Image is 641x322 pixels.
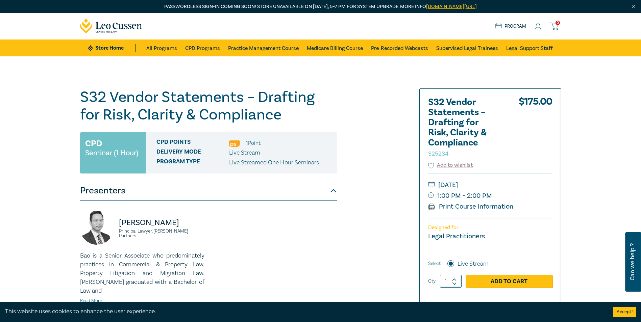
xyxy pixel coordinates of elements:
[246,139,261,147] li: 1 Point
[436,39,498,56] a: Supervised Legal Trainees
[428,224,552,231] p: Designed for
[426,3,477,10] a: [DOMAIN_NAME][URL]
[119,217,204,228] p: [PERSON_NAME]
[119,229,204,238] small: Principal Lawyer, [PERSON_NAME] Partners
[307,39,363,56] a: Medicare Billing Course
[428,260,442,267] span: Select:
[85,150,138,156] small: Seminar (1 Hour)
[428,232,485,241] small: Legal Practitioners
[428,202,514,211] a: Print Course Information
[466,275,552,288] a: Add to Cart
[80,88,337,124] h1: S32 Vendor Statements – Drafting for Risk, Clarity & Compliance
[506,39,553,56] a: Legal Support Staff
[156,158,229,167] span: Program type
[613,307,636,317] button: Accept cookies
[371,39,428,56] a: Pre-Recorded Webcasts
[556,21,560,25] span: 0
[428,150,449,158] small: S25234
[156,139,229,147] span: CPD Points
[146,39,177,56] a: All Programs
[80,251,204,295] p: Bao is a Senior Associate who predominately practices in Commercial & Property Law, Property Liti...
[458,260,489,268] label: Live Stream
[428,190,552,201] small: 1:00 PM - 2:00 PM
[428,277,436,285] label: Qty
[428,180,552,190] small: [DATE]
[495,23,526,30] a: Program
[85,137,102,150] h3: CPD
[229,149,260,157] span: Live Stream
[428,161,473,169] button: Add to wishlist
[80,298,102,304] a: Read More
[519,97,552,161] div: $ 175.00
[228,39,299,56] a: Practice Management Course
[80,211,114,245] img: https://s3.ap-southeast-2.amazonaws.com/leo-cussen-store-production-content/Contacts/Bao%20Ngo/Ba...
[156,149,229,157] span: Delivery Mode
[185,39,220,56] a: CPD Programs
[440,275,462,288] input: 1
[80,3,561,10] p: Passwordless sign-in coming soon! Store unavailable on [DATE], 5–7 PM for system upgrade. More info
[229,158,319,167] p: Live Streamed One Hour Seminars
[88,44,135,52] a: Store Home
[428,97,502,158] h2: S32 Vendor Statements – Drafting for Risk, Clarity & Compliance
[229,140,240,147] img: Professional Skills
[5,307,603,316] div: This website uses cookies to enhance the user experience.
[80,181,337,201] button: Presenters
[631,4,637,9] img: Close
[629,236,636,288] span: Can we help ?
